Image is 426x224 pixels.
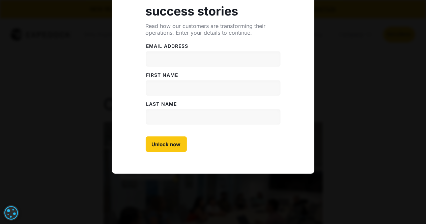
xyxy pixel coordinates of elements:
[392,192,426,224] iframe: Chat Widget
[146,72,281,78] label: FiRST NAME
[146,43,281,50] label: Email address
[146,36,281,152] form: Case Studies Form
[146,136,187,152] input: Unlock now
[146,23,281,36] div: Read how our customers are transforming their operations. Enter your details to continue.
[146,101,281,107] label: LAST NAME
